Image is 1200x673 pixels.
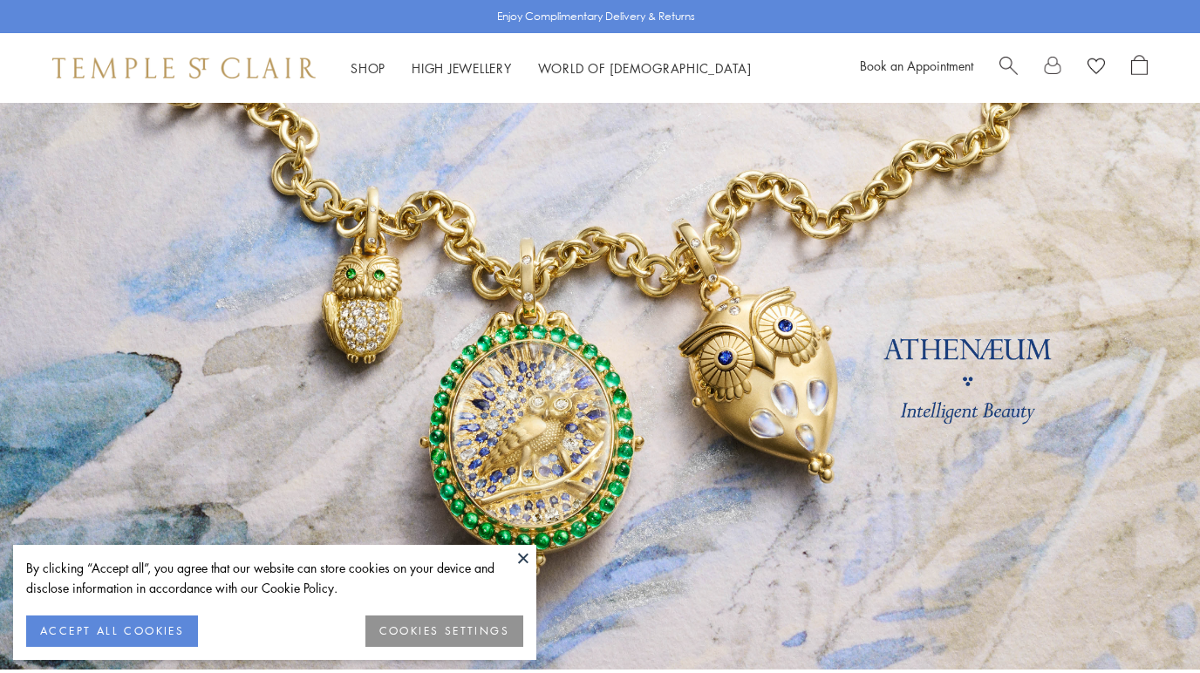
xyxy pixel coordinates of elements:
[1131,55,1148,81] a: Open Shopping Bag
[365,615,523,647] button: COOKIES SETTINGS
[860,57,973,74] a: Book an Appointment
[26,615,198,647] button: ACCEPT ALL COOKIES
[52,58,316,78] img: Temple St. Clair
[1087,55,1105,81] a: View Wishlist
[26,558,523,598] div: By clicking “Accept all”, you agree that our website can store cookies on your device and disclos...
[999,55,1018,81] a: Search
[538,59,752,77] a: World of [DEMOGRAPHIC_DATA]World of [DEMOGRAPHIC_DATA]
[351,59,385,77] a: ShopShop
[412,59,512,77] a: High JewelleryHigh Jewellery
[351,58,752,79] nav: Main navigation
[497,8,695,25] p: Enjoy Complimentary Delivery & Returns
